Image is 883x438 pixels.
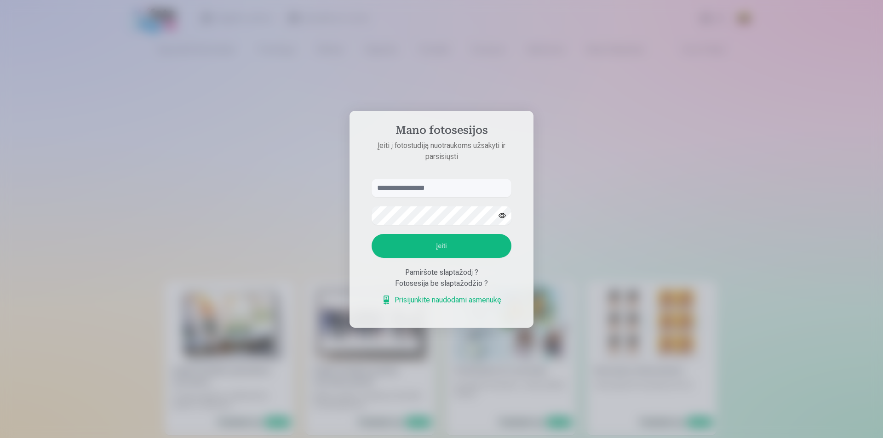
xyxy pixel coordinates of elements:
[362,140,521,162] p: Įeiti į fotostudiją nuotraukoms užsakyti ir parsisiųsti
[372,267,511,278] div: Pamiršote slaptažodį ?
[372,278,511,289] div: Fotosesija be slaptažodžio ?
[372,234,511,258] button: Įeiti
[382,295,501,306] a: Prisijunkite naudodami asmenukę
[362,124,521,140] h4: Mano fotosesijos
